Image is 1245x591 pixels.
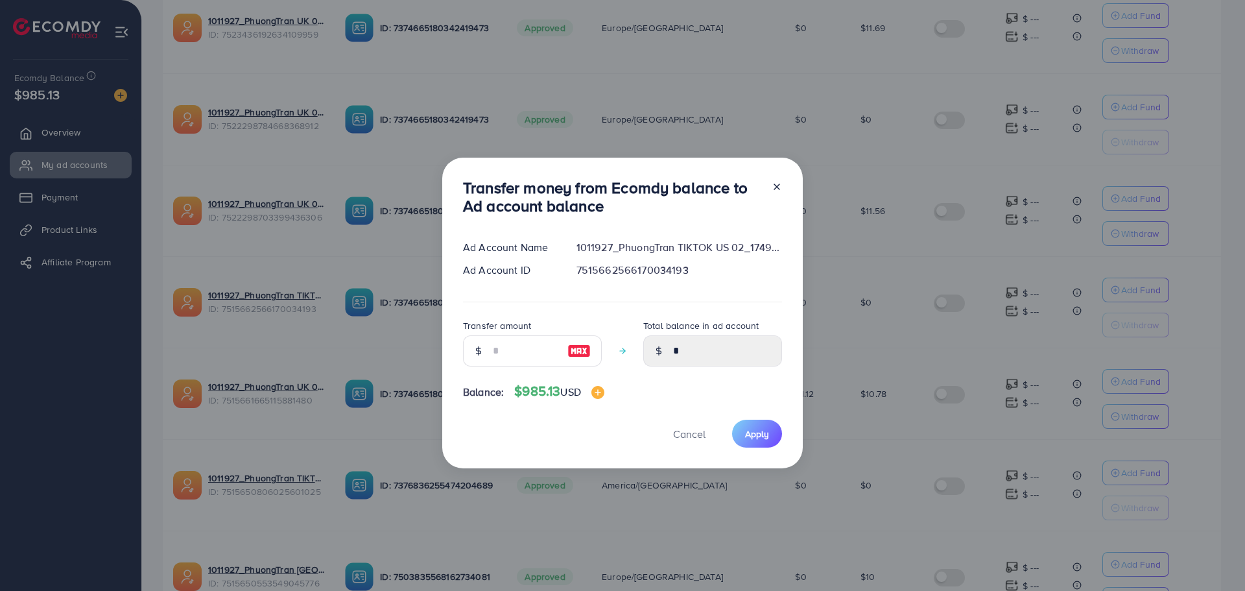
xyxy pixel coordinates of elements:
[1190,533,1235,581] iframe: Chat
[566,240,792,255] div: 1011927_PhuongTran TIKTOK US 02_1749876563912
[657,420,722,448] button: Cancel
[463,319,531,332] label: Transfer amount
[463,178,761,216] h3: Transfer money from Ecomdy balance to Ad account balance
[560,385,580,399] span: USD
[567,343,591,359] img: image
[566,263,792,278] div: 7515662566170034193
[453,263,566,278] div: Ad Account ID
[643,319,759,332] label: Total balance in ad account
[463,385,504,400] span: Balance:
[453,240,566,255] div: Ad Account Name
[514,383,604,400] h4: $985.13
[673,427,705,441] span: Cancel
[745,428,769,440] span: Apply
[591,386,604,399] img: image
[732,420,782,448] button: Apply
